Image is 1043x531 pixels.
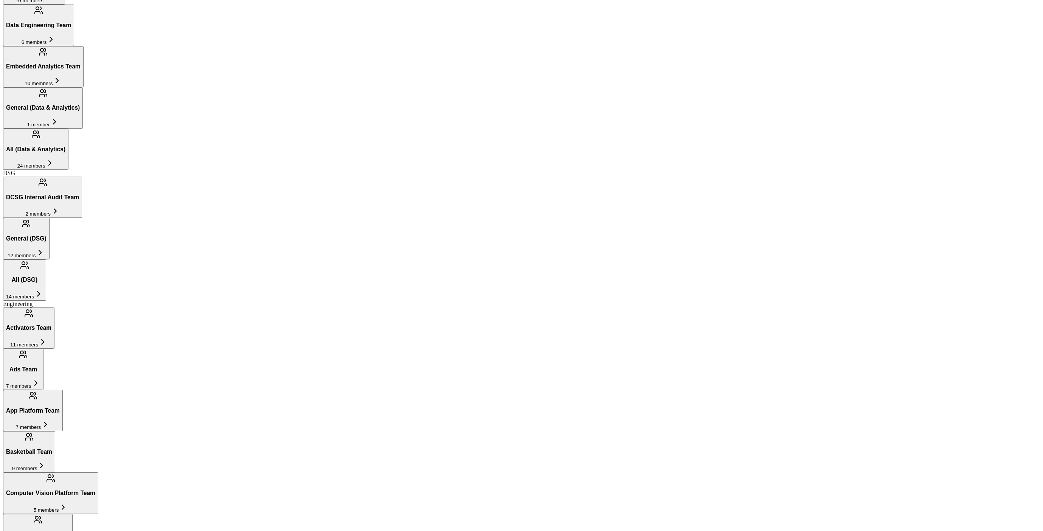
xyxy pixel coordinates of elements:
h3: App Platform Team [6,407,60,414]
span: 7 members [6,383,31,389]
span: 24 members [17,163,45,169]
h3: DCSG Internal Audit Team [6,194,79,201]
span: 10 members [25,81,53,86]
button: Activators Team11 members [3,307,54,349]
button: Data Engineering Team6 members [3,5,74,46]
h3: Embedded Analytics Team [6,63,81,70]
button: General (Data & Analytics)1 member [3,87,83,129]
h3: General (DSG) [6,235,47,242]
button: All (Data & Analytics)24 members [3,129,68,170]
button: Ads Team7 members [3,349,43,390]
h3: Computer Vision Platform Team [6,490,95,497]
span: 12 members [8,253,36,258]
span: 9 members [12,466,37,471]
button: All (DSG)14 members [3,259,46,301]
h3: All (Data & Analytics) [6,146,65,153]
span: Engineering [3,301,33,307]
span: 5 members [34,507,59,513]
button: General (DSG)12 members [3,218,50,259]
button: Embedded Analytics Team10 members [3,46,84,87]
button: Computer Vision Platform Team5 members [3,472,98,514]
span: 11 members [10,342,38,348]
h3: All (DSG) [6,276,43,283]
button: DCSG Internal Audit Team2 members [3,177,82,218]
span: DSG [3,170,15,176]
h3: Ads Team [6,366,40,373]
span: 2 members [25,211,51,217]
span: 6 members [22,39,47,45]
h3: Data Engineering Team [6,22,71,29]
span: 14 members [6,294,34,300]
h3: Basketball Team [6,449,52,455]
h3: General (Data & Analytics) [6,104,80,111]
button: App Platform Team7 members [3,390,63,431]
span: 7 members [16,424,41,430]
h3: Activators Team [6,324,51,331]
span: 1 member [27,122,50,127]
button: Basketball Team9 members [3,431,55,472]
